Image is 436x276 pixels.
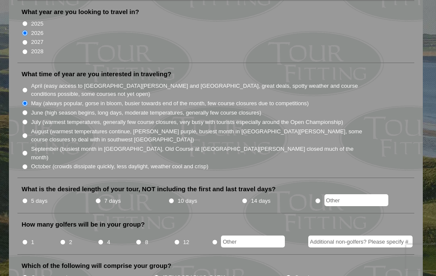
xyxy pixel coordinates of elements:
label: 14 days [251,197,270,205]
label: 7 days [104,197,121,205]
label: April (easy access to [GEOGRAPHIC_DATA][PERSON_NAME] and [GEOGRAPHIC_DATA], great deals, spotty w... [31,82,367,98]
label: 8 [145,238,148,247]
label: 2027 [31,38,43,46]
label: 4 [107,238,110,247]
label: September (busiest month in [GEOGRAPHIC_DATA], Old Course at [GEOGRAPHIC_DATA][PERSON_NAME] close... [31,145,367,161]
label: July (warmest temperatures, generally few course closures, very busy with tourists especially aro... [31,118,343,126]
label: 2 [69,238,72,247]
label: 1 [31,238,34,247]
label: May (always popular, gorse in bloom, busier towards end of the month, few course closures due to ... [31,99,309,108]
label: How many golfers will be in your group? [22,220,145,229]
input: Additional non-golfers? Please specify # [308,236,413,247]
label: August (warmest temperatures continue, [PERSON_NAME] purple, busiest month in [GEOGRAPHIC_DATA][P... [31,127,367,144]
label: 2028 [31,47,43,56]
label: October (crowds dissipate quickly, less daylight, weather cool and crisp) [31,162,209,171]
label: 2025 [31,20,43,28]
label: June (high season begins, long days, moderate temperatures, generally few course closures) [31,109,261,117]
label: Which of the following will comprise your group? [22,262,172,270]
label: 10 days [178,197,197,205]
label: What time of year are you interested in traveling? [22,70,172,78]
label: 2026 [31,29,43,37]
label: What is the desired length of your tour, NOT including the first and last travel days? [22,185,276,193]
input: Other [324,194,388,206]
label: 12 [183,238,189,247]
label: 5 days [31,197,48,205]
label: What year are you looking to travel in? [22,8,139,16]
input: Other [221,236,285,247]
